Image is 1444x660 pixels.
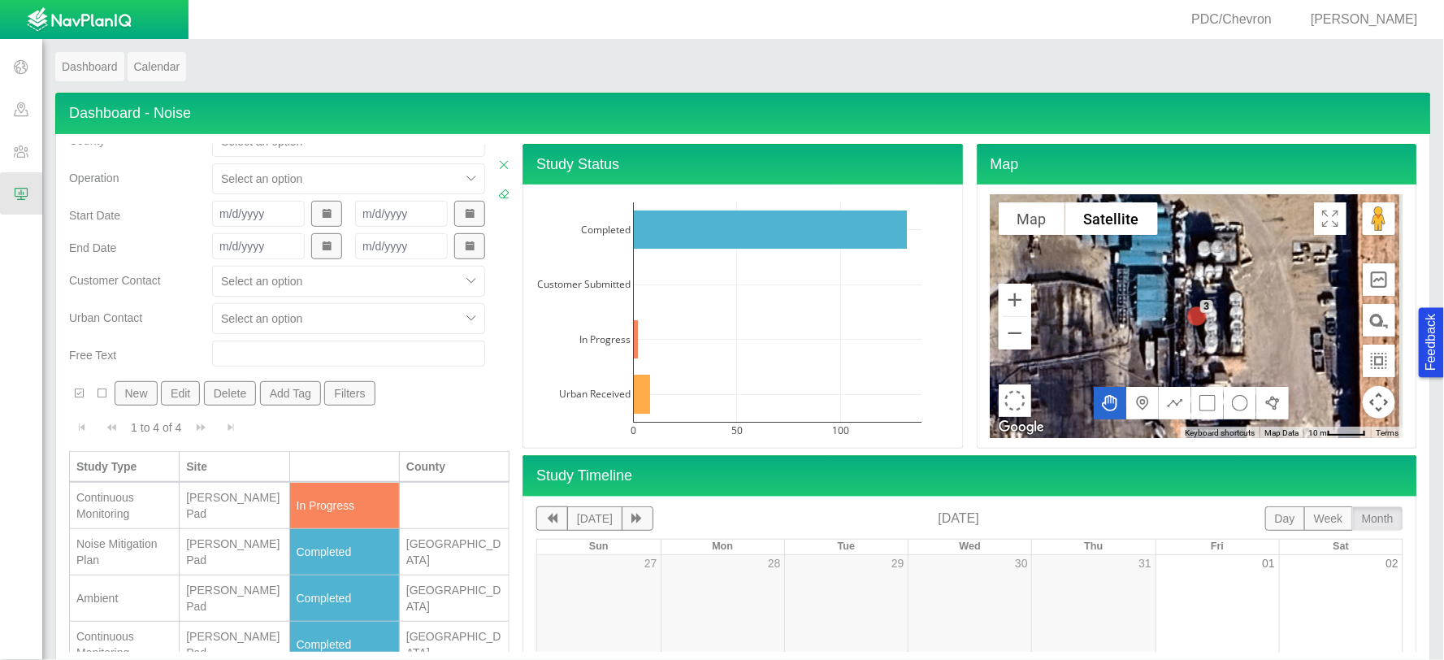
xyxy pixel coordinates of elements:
[128,52,187,81] a: Calendar
[70,529,180,575] td: Noise Mitigation Plan
[1138,557,1151,570] a: 31
[1256,387,1289,419] button: Draw a polygon
[1262,557,1275,570] a: 01
[995,417,1048,438] a: Open this area in Google Maps (opens a new window)
[454,201,485,227] button: Show Date Picker
[1363,202,1395,235] button: Drag Pegman onto the map to open Street View
[768,557,781,570] a: 28
[838,541,855,552] span: Tue
[1126,387,1159,419] button: Add a marker
[69,274,161,287] span: Customer Contact
[1094,387,1126,419] button: Move the map
[400,575,510,622] td: Weld County
[1308,428,1327,437] span: 10 m
[1333,541,1350,552] span: Sat
[1265,506,1305,531] button: day
[212,233,305,259] input: m/d/yyyy
[76,590,172,606] div: Ambient
[180,529,289,575] td: Chatfield Pad
[1419,307,1444,377] button: Feedback
[70,451,180,483] th: Study Type
[69,311,142,324] span: Urban Contact
[27,7,132,33] img: UrbanGroupSolutionsTheme$USG_Images$logo.png
[290,529,400,575] td: Completed
[622,506,653,531] button: next
[260,381,322,406] button: Add Tag
[297,497,392,514] div: In Progress
[76,458,172,475] div: Study Type
[1303,427,1371,438] button: Map Scale: 10 m per 44 pixels
[324,381,375,406] button: Filters
[297,458,392,475] div: Status
[311,201,342,227] button: Show Date Picker
[1191,387,1224,419] button: Draw a rectangle
[290,483,400,529] td: In Progress
[297,590,392,606] div: Completed
[939,511,979,525] span: [DATE]
[536,506,567,531] button: previous
[1363,386,1395,419] button: Map camera controls
[1065,202,1158,235] button: Show satellite imagery
[290,575,400,622] td: Completed
[1352,506,1403,531] button: month
[644,557,657,570] a: 27
[406,582,502,614] div: [GEOGRAPHIC_DATA]
[70,575,180,622] td: Ambient
[204,381,257,406] button: Delete
[523,144,963,185] h4: Study Status
[523,455,1417,497] h4: Study Timeline
[186,582,282,614] div: [PERSON_NAME] Pad
[355,233,448,259] input: m/d/yyyy
[290,451,400,483] th: Status
[589,541,609,552] span: Sun
[212,201,305,227] input: m/d/yyyy
[76,489,172,522] div: Continuous Monitoring
[69,241,116,254] span: End Date
[69,349,116,362] span: Free Text
[977,144,1417,185] h4: Map
[1200,301,1213,314] div: 3
[186,536,282,568] div: [PERSON_NAME] Pad
[1363,304,1395,337] button: Measure
[55,52,124,81] a: Dashboard
[69,172,119,185] span: Operation
[454,233,485,259] button: Show Date Picker
[297,636,392,653] div: Completed
[498,186,510,202] a: Clear Filters
[76,536,172,568] div: Noise Mitigation Plan
[1185,428,1255,439] button: Keyboard shortcuts
[355,201,448,227] input: m/d/yyyy
[186,489,282,522] div: [PERSON_NAME] Pad
[180,575,289,622] td: Chatfield Pad
[311,233,342,259] button: Show Date Picker
[1192,12,1273,26] span: PDC/Chevron
[180,451,289,483] th: Site
[124,419,188,442] div: 1 to 4 of 4
[1385,557,1398,570] a: 02
[1363,263,1395,296] button: Elevation
[1376,428,1398,437] a: Terms (opens in new tab)
[1211,541,1224,552] span: Fri
[959,541,980,552] span: Wed
[1314,202,1346,235] button: Toggle Fullscreen in browser window
[1159,387,1191,419] button: Draw a multipoint line
[1264,428,1299,439] button: Map Data
[999,317,1031,350] button: Zoom out
[400,529,510,575] td: Weld County
[567,506,622,531] button: [DATE]
[712,541,733,552] span: Mon
[406,536,502,568] div: [GEOGRAPHIC_DATA]
[69,134,105,147] span: County
[55,93,1431,134] h4: Dashboard - Noise
[70,483,180,529] td: Continuous Monitoring
[180,483,289,529] td: Chatfield Pad
[1291,11,1424,29] div: [PERSON_NAME]
[1224,387,1256,419] button: Draw a circle
[161,381,201,406] button: Edit
[1304,506,1353,531] button: week
[995,417,1048,438] img: Google
[999,284,1031,316] button: Zoom in
[400,451,510,483] th: County
[999,202,1065,235] button: Show street map
[406,458,502,475] div: County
